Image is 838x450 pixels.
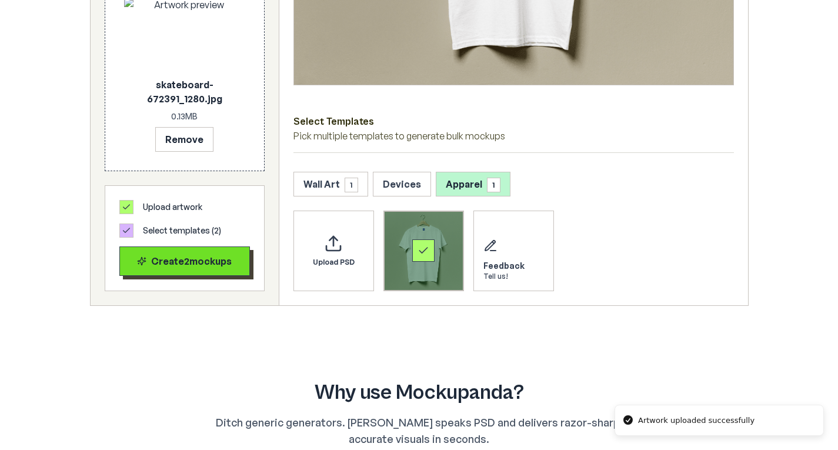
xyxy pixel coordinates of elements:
span: 1 [345,178,358,192]
div: Create 2 mockup s [129,254,240,268]
p: Pick multiple templates to generate bulk mockups [293,129,734,143]
button: Wall Art1 [293,172,368,196]
button: Apparel1 [436,172,510,196]
p: skateboard-672391_1280.jpg [124,78,245,106]
h3: Select Templates [293,114,734,129]
button: Remove [155,127,213,152]
div: Feedback [483,260,525,272]
div: Artwork uploaded successfully [638,415,754,426]
div: Select template T-Shirt [383,211,464,291]
span: Upload artwork [143,201,202,213]
p: Ditch generic generators. [PERSON_NAME] speaks PSD and delivers razor-sharp, accurate visuals in ... [193,414,645,447]
button: Devices [373,172,431,196]
div: Upload custom PSD template [293,211,374,291]
span: Upload PSD [313,258,355,267]
span: Select templates ( 2 ) [143,225,221,236]
p: 0.13 MB [124,111,245,122]
button: Create2mockups [119,246,250,276]
h2: Why use Mockupanda? [109,381,730,405]
div: Tell us! [483,272,525,281]
div: Send feedback [473,211,554,291]
span: 1 [487,178,500,192]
